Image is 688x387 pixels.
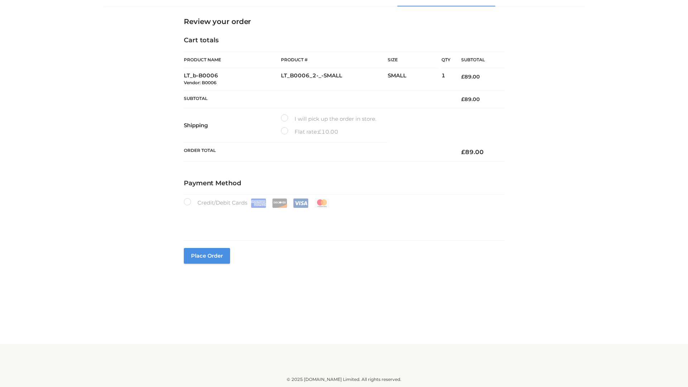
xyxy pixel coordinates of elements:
bdi: 89.00 [461,73,480,80]
h4: Payment Method [184,180,504,187]
label: I will pick up the order in store. [281,114,376,124]
th: Shipping [184,108,281,143]
span: £ [461,73,464,80]
img: Visa [293,199,309,208]
th: Product Name [184,52,281,68]
img: Discover [272,199,287,208]
small: Vendor: B0006 [184,80,216,85]
img: Mastercard [314,199,330,208]
th: Qty [441,52,450,68]
bdi: 10.00 [318,128,338,135]
th: Product # [281,52,388,68]
bdi: 89.00 [461,148,484,156]
h4: Cart totals [184,37,504,44]
div: © 2025 [DOMAIN_NAME] Limited. All rights reserved. [106,376,582,383]
span: £ [318,128,321,135]
th: Size [388,52,438,68]
th: Order Total [184,143,450,162]
bdi: 89.00 [461,96,480,102]
span: £ [461,148,465,156]
label: Credit/Debit Cards [184,198,330,208]
h3: Review your order [184,17,504,26]
span: £ [461,96,464,102]
th: Subtotal [450,52,504,68]
img: Amex [251,199,266,208]
button: Place order [184,248,230,264]
td: SMALL [388,68,441,91]
td: 1 [441,68,450,91]
th: Subtotal [184,90,450,108]
label: Flat rate: [281,127,338,137]
td: LT_b-B0006 [184,68,281,91]
iframe: Secure payment input frame [182,206,503,233]
td: LT_B0006_2-_-SMALL [281,68,388,91]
